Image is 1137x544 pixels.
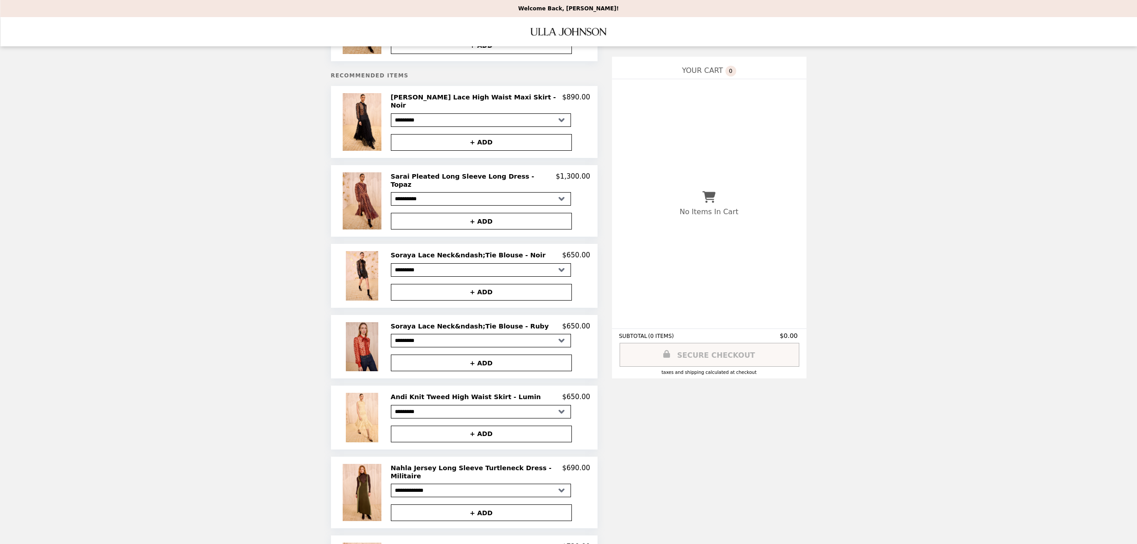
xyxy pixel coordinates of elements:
[562,464,590,481] p: $690.00
[391,251,549,259] h2: Soraya Lace Neck&ndash;Tie Blouse - Noir
[391,192,571,206] select: Select a product variant
[391,263,571,277] select: Select a product variant
[391,464,562,481] h2: Nahla Jersey Long Sleeve Turtleneck Dress - Militaire
[391,113,571,127] select: Select a product variant
[331,72,598,79] h5: Recommended Items
[391,426,572,442] button: + ADD
[391,213,572,229] button: + ADD
[391,334,571,347] select: Select a product variant
[562,322,590,330] p: $650.00
[725,66,736,76] span: 0
[343,93,383,151] img: Vera Lace High Waist Maxi Skirt - Noir
[518,5,619,12] p: Welcome Back, [PERSON_NAME]!
[391,134,572,151] button: + ADD
[556,172,590,189] p: $1,300.00
[346,251,381,300] img: Soraya Lace Neck&ndash;Tie Blouse - Noir
[779,332,799,339] span: $0.00
[391,93,562,110] h2: [PERSON_NAME] Lace High Waist Maxi Skirt - Noir
[562,93,590,110] p: $890.00
[391,322,553,330] h2: Soraya Lace Neck&ndash;Tie Blouse - Ruby
[343,172,383,230] img: Sarai Pleated Long Sleeve Long Dress - Topaz
[648,333,674,339] span: ( 0 ITEMS )
[391,172,556,189] h2: Sarai Pleated Long Sleeve Long Dress - Topaz
[562,251,590,259] p: $650.00
[562,393,590,401] p: $650.00
[619,370,799,375] div: Taxes and Shipping calculated at checkout
[391,393,545,401] h2: Andi Knit Tweed High Waist Skirt - Lumin
[391,355,572,371] button: + ADD
[619,333,648,339] span: SUBTOTAL
[531,22,607,41] img: Brand Logo
[346,322,381,371] img: Soraya Lace Neck&ndash;Tie Blouse - Ruby
[391,504,572,521] button: + ADD
[679,207,738,216] p: No Items In Cart
[682,66,723,75] span: YOUR CART
[343,464,383,522] img: Nahla Jersey Long Sleeve Turtleneck Dress - Militaire
[391,405,571,418] select: Select a product variant
[346,393,381,442] img: Andi Knit Tweed High Waist Skirt - Lumin
[391,284,572,301] button: + ADD
[391,484,571,497] select: Select a product variant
